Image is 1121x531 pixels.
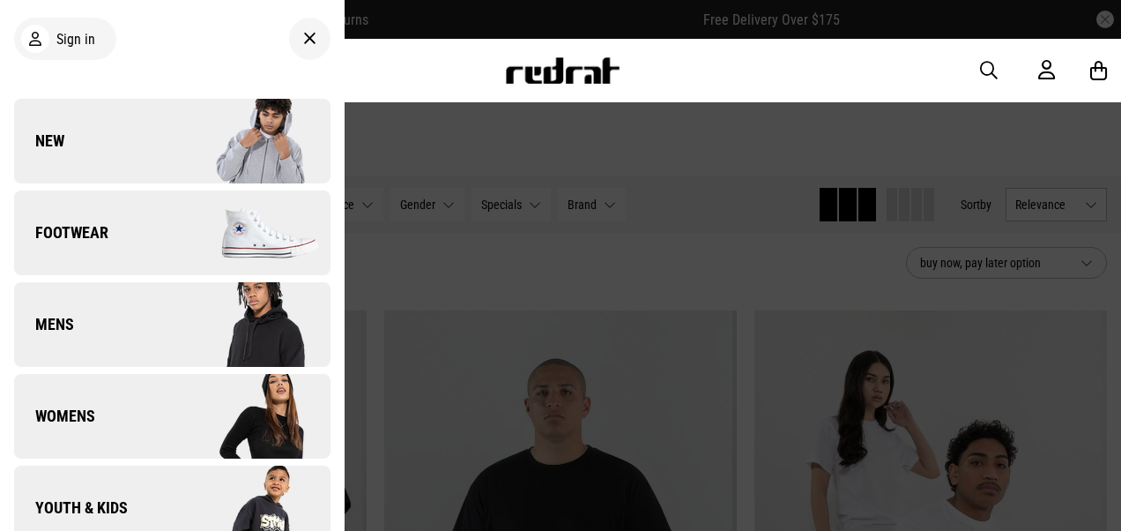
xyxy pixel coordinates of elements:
a: Mens Company [14,282,330,367]
button: Open LiveChat chat widget [14,7,67,60]
img: Company [172,97,330,185]
span: Womens [14,406,95,427]
img: Company [172,189,330,277]
span: Youth & Kids [14,497,128,519]
a: Womens Company [14,374,330,459]
img: Company [172,280,330,369]
span: Sign in [56,31,95,48]
a: New Company [14,99,330,183]
a: Footwear Company [14,191,330,275]
img: Redrat logo [504,57,620,84]
img: Company [172,372,330,460]
span: New [14,131,64,152]
span: Mens [14,314,74,335]
span: Footwear [14,222,108,243]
